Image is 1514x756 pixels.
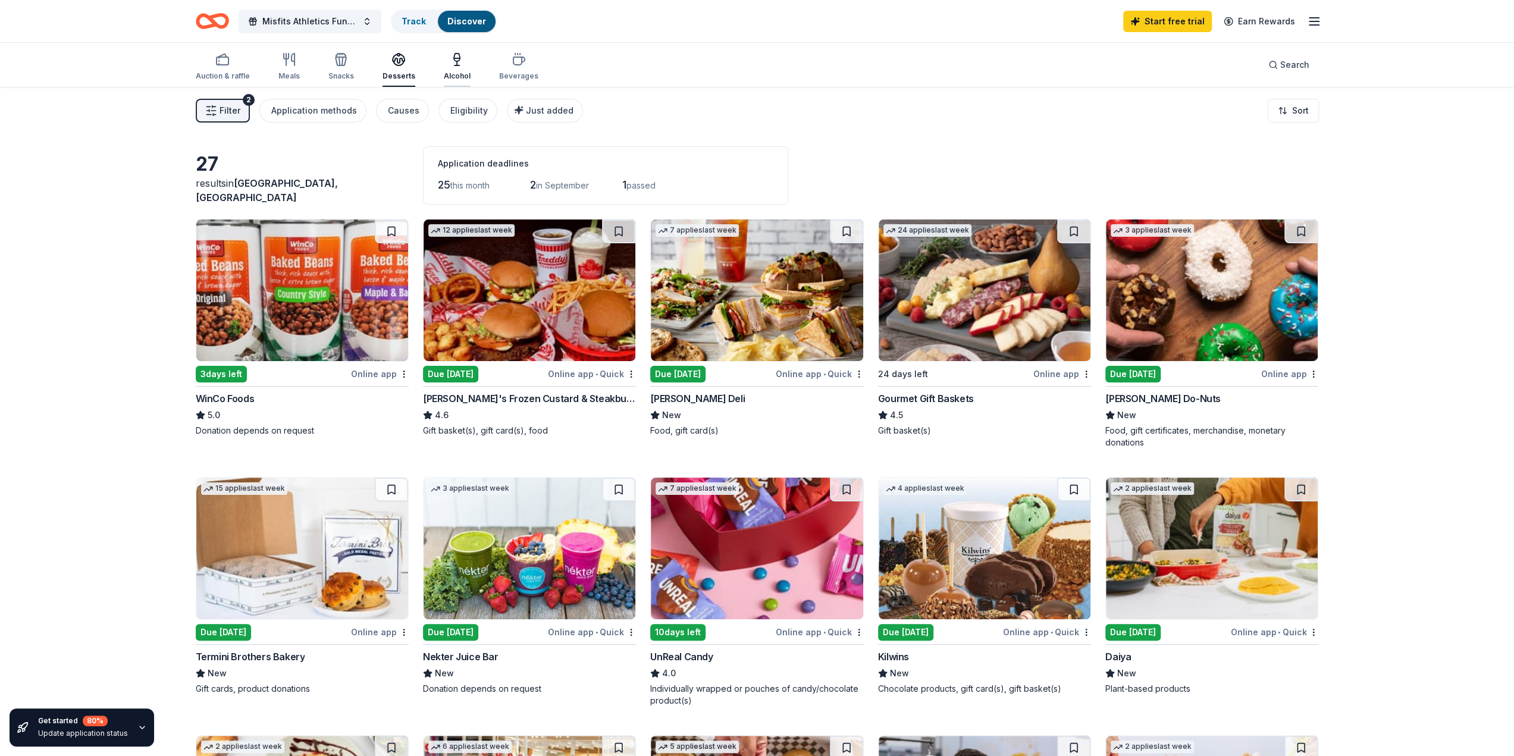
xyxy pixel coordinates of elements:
[196,48,250,87] button: Auction & raffle
[83,716,108,726] div: 80 %
[383,71,415,81] div: Desserts
[878,425,1091,437] div: Gift basket(s)
[499,71,538,81] div: Beverages
[424,478,635,619] img: Image for Nekter Juice Bar
[196,219,409,437] a: Image for WinCo Foods3days leftOnline appWinCo Foods5.0Donation depends on request
[196,478,408,619] img: Image for Termini Brothers Bakery
[626,180,656,190] span: passed
[196,152,409,176] div: 27
[447,16,486,26] a: Discover
[1106,219,1318,361] img: Image for Shipley Do-Nuts
[1292,103,1309,118] span: Sort
[650,624,706,641] div: 10 days left
[424,219,635,361] img: Image for Freddy's Frozen Custard & Steakburgers
[650,366,706,382] div: Due [DATE]
[243,94,255,106] div: 2
[438,156,773,171] div: Application deadlines
[196,71,250,81] div: Auction & raffle
[196,366,247,382] div: 3 days left
[196,177,338,203] span: in
[220,103,240,118] span: Filter
[1117,408,1136,422] span: New
[1105,219,1318,448] a: Image for Shipley Do-Nuts3 applieslast weekDue [DATE]Online app[PERSON_NAME] Do-NutsNewFood, gift...
[656,482,739,495] div: 7 applies last week
[890,666,909,680] span: New
[548,366,636,381] div: Online app Quick
[196,176,409,205] div: results
[428,224,515,237] div: 12 applies last week
[444,71,471,81] div: Alcohol
[423,477,636,695] a: Image for Nekter Juice Bar3 applieslast weekDue [DATE]Online app•QuickNekter Juice BarNewDonation...
[383,48,415,87] button: Desserts
[1106,478,1318,619] img: Image for Daiya
[650,219,863,437] a: Image for McAlister's Deli7 applieslast weekDue [DATE]Online app•Quick[PERSON_NAME] DeliNewFood, ...
[196,177,338,203] span: [GEOGRAPHIC_DATA], [GEOGRAPHIC_DATA]
[328,71,354,81] div: Snacks
[883,482,967,495] div: 4 applies last week
[878,477,1091,695] a: Image for Kilwins4 applieslast weekDue [DATE]Online app•QuickKilwinsNewChocolate products, gift c...
[423,366,478,382] div: Due [DATE]
[1105,391,1221,406] div: [PERSON_NAME] Do-Nuts
[1105,477,1318,695] a: Image for Daiya2 applieslast weekDue [DATE]Online app•QuickDaiyaNewPlant-based products
[271,103,357,118] div: Application methods
[651,219,863,361] img: Image for McAlister's Deli
[196,650,305,664] div: Termini Brothers Bakery
[391,10,497,33] button: TrackDiscover
[650,683,863,707] div: Individually wrapped or pouches of candy/chocolate product(s)
[530,178,536,191] span: 2
[196,683,409,695] div: Gift cards, product donations
[423,683,636,695] div: Donation depends on request
[423,425,636,437] div: Gift basket(s), gift card(s), food
[259,99,366,123] button: Application methods
[1217,11,1302,32] a: Earn Rewards
[428,741,512,753] div: 6 applies last week
[1105,624,1161,641] div: Due [DATE]
[650,650,713,664] div: UnReal Candy
[595,369,598,379] span: •
[650,477,863,707] a: Image for UnReal Candy7 applieslast week10days leftOnline app•QuickUnReal Candy4.0Individually wr...
[450,103,488,118] div: Eligibility
[278,71,300,81] div: Meals
[1105,683,1318,695] div: Plant-based products
[444,48,471,87] button: Alcohol
[650,391,745,406] div: [PERSON_NAME] Deli
[1230,625,1318,639] div: Online app Quick
[438,99,497,123] button: Eligibility
[879,219,1090,361] img: Image for Gourmet Gift Baskets
[278,48,300,87] button: Meals
[208,666,227,680] span: New
[1105,650,1131,664] div: Daiya
[656,224,739,237] div: 7 applies last week
[1003,625,1091,639] div: Online app Quick
[435,408,449,422] span: 4.6
[438,178,450,191] span: 25
[507,99,583,123] button: Just added
[1278,628,1281,637] span: •
[262,14,358,29] span: Misfits Athletics Fundrasier
[196,425,409,437] div: Donation depends on request
[651,478,863,619] img: Image for UnReal Candy
[1123,11,1212,32] a: Start free trial
[890,408,903,422] span: 4.5
[622,178,626,191] span: 1
[776,366,864,381] div: Online app Quick
[878,391,974,406] div: Gourmet Gift Baskets
[376,99,429,123] button: Causes
[328,48,354,87] button: Snacks
[196,477,409,695] a: Image for Termini Brothers Bakery15 applieslast weekDue [DATE]Online appTermini Brothers BakeryNe...
[428,482,512,495] div: 3 applies last week
[423,219,636,437] a: Image for Freddy's Frozen Custard & Steakburgers12 applieslast weekDue [DATE]Online app•Quick[PER...
[548,625,636,639] div: Online app Quick
[823,369,826,379] span: •
[208,408,220,422] span: 5.0
[435,666,454,680] span: New
[656,741,739,753] div: 5 applies last week
[536,180,589,190] span: in September
[196,624,251,641] div: Due [DATE]
[1259,53,1319,77] button: Search
[38,729,128,738] div: Update application status
[878,650,909,664] div: Kilwins
[499,48,538,87] button: Beverages
[878,367,928,381] div: 24 days left
[450,180,490,190] span: this month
